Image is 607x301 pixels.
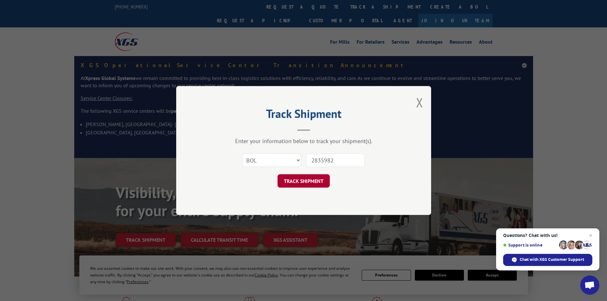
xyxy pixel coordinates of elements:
[208,137,399,145] div: Enter your information below to track your shipment(s).
[503,254,592,266] span: Chat with XGS Customer Support
[416,94,423,111] button: Close modal
[503,233,592,238] span: Questions? Chat with us!
[520,257,584,262] span: Chat with XGS Customer Support
[208,109,399,121] h2: Track Shipment
[278,174,330,188] button: TRACK SHIPMENT
[580,276,599,295] a: Open chat
[306,154,365,167] input: Number(s)
[503,243,557,247] span: Support is online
